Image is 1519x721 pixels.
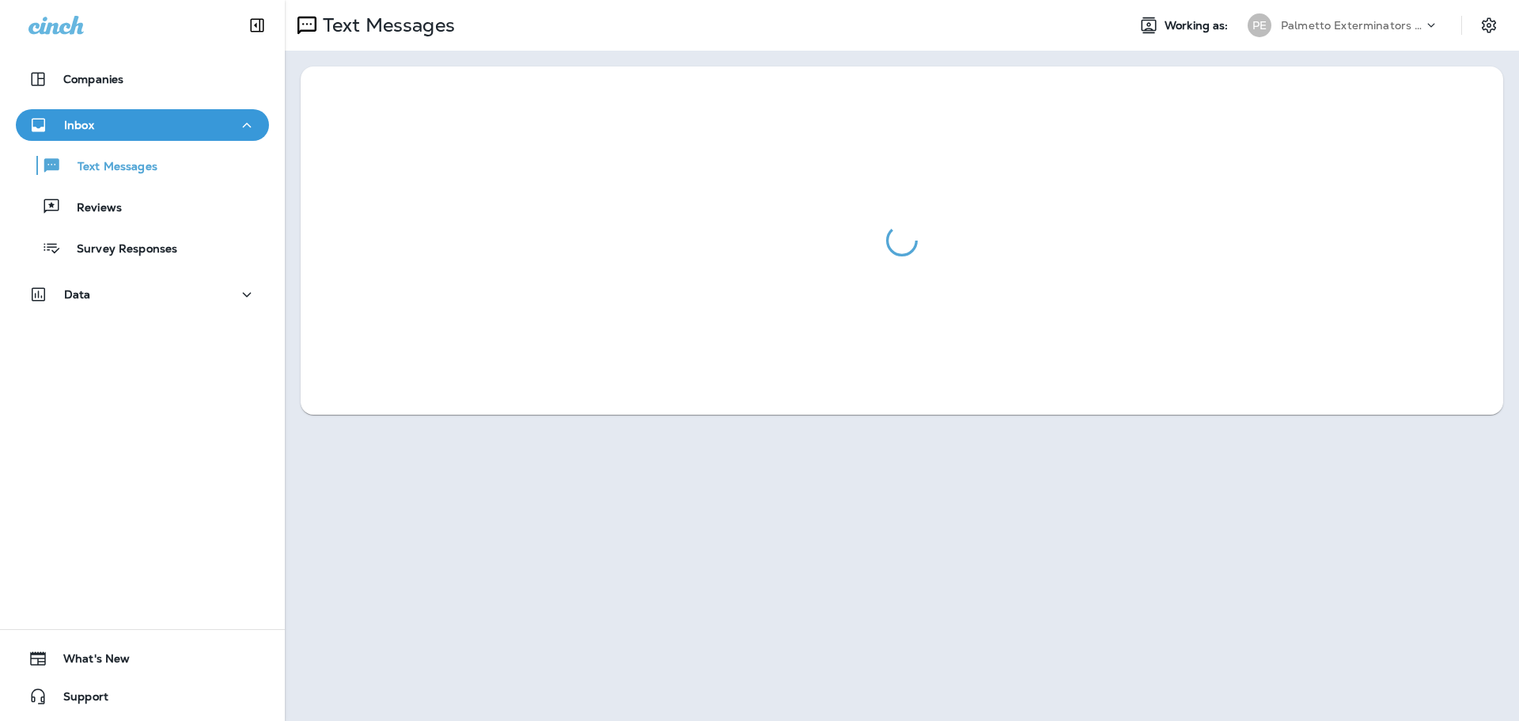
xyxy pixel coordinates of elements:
p: Data [64,288,91,301]
button: Data [16,279,269,310]
p: Inbox [64,119,94,131]
span: What's New [47,652,130,671]
button: Settings [1475,11,1503,40]
p: Text Messages [62,160,157,175]
button: Reviews [16,190,269,223]
span: Support [47,690,108,709]
button: What's New [16,643,269,674]
button: Support [16,681,269,712]
p: Reviews [61,201,122,216]
p: Survey Responses [61,242,177,257]
button: Companies [16,63,269,95]
button: Survey Responses [16,231,269,264]
p: Text Messages [316,13,455,37]
button: Text Messages [16,149,269,182]
button: Collapse Sidebar [235,9,279,41]
span: Working as: [1165,19,1232,32]
button: Inbox [16,109,269,141]
p: Companies [63,73,123,85]
p: Palmetto Exterminators LLC [1281,19,1423,32]
div: PE [1248,13,1271,37]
